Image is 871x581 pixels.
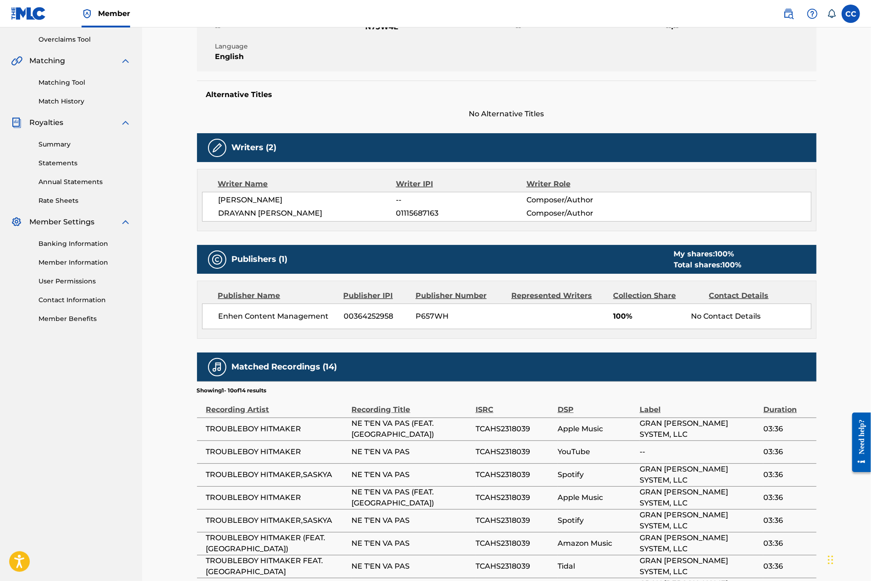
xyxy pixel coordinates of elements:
[558,424,635,434] span: Apple Music
[558,561,635,572] span: Tidal
[558,395,635,415] div: DSP
[344,290,409,301] div: Publisher IPI
[476,538,553,549] span: TCAHS2318039
[558,492,635,503] span: Apple Music
[29,117,63,128] span: Royalties
[197,386,267,395] p: Showing 1 - 10 of 14 results
[828,546,833,574] div: Drag
[476,395,553,415] div: ISRC
[352,515,471,526] span: NE T'EN VA PAS
[640,532,759,554] span: GRAN [PERSON_NAME] SYSTEM, LLC
[476,446,553,457] span: TCAHS2318039
[206,424,347,434] span: TROUBLEBOY HITMAKER
[416,290,504,301] div: Publisher Number
[352,418,471,440] span: NE T'EN VA PAS (FEAT. [GEOGRAPHIC_DATA])
[352,446,471,457] span: NE T'EN VA PAS
[640,395,759,415] div: Label
[352,487,471,509] span: NE T'EN VA PAS (FEAT. [GEOGRAPHIC_DATA])
[827,9,836,18] div: Notifications
[29,55,65,66] span: Matching
[640,510,759,532] span: GRAN [PERSON_NAME] SYSTEM, LLC
[206,395,347,415] div: Recording Artist
[763,492,811,503] span: 03:36
[476,515,553,526] span: TCAHS2318039
[232,254,288,265] h5: Publishers (1)
[206,90,807,99] h5: Alternative Titles
[526,179,645,190] div: Writer Role
[11,217,22,228] img: Member Settings
[640,446,759,457] span: --
[613,311,684,322] span: 100%
[206,492,347,503] span: TROUBLEBOY HITMAKER
[38,140,131,149] a: Summary
[807,8,818,19] img: help
[219,208,396,219] span: DRAYANN [PERSON_NAME]
[197,109,816,119] span: No Alternative Titles
[206,532,347,554] span: TROUBLEBOY HITMAKER (FEAT. [GEOGRAPHIC_DATA])
[215,42,363,51] span: Language
[763,469,811,480] span: 03:36
[38,35,131,44] a: Overclaims Tool
[219,311,337,322] span: Enhen Content Management
[218,290,337,301] div: Publisher Name
[344,311,409,322] span: 00364252958
[11,7,46,20] img: MLC Logo
[526,208,645,219] span: Composer/Author
[212,254,223,265] img: Publishers
[763,561,811,572] span: 03:36
[558,469,635,480] span: Spotify
[38,239,131,249] a: Banking Information
[511,290,606,301] div: Represented Writers
[691,311,811,322] div: No Contact Details
[120,117,131,128] img: expand
[38,258,131,267] a: Member Information
[396,208,526,219] span: 01115687163
[11,117,22,128] img: Royalties
[38,314,131,324] a: Member Benefits
[120,55,131,66] img: expand
[396,179,526,190] div: Writer IPI
[215,51,363,62] span: English
[526,195,645,206] span: Composer/Author
[38,295,131,305] a: Contact Information
[640,555,759,577] span: GRAN [PERSON_NAME] SYSTEM, LLC
[558,538,635,549] span: Amazon Music
[232,142,277,153] h5: Writers (2)
[715,250,734,258] span: 100 %
[232,362,337,372] h5: Matched Recordings (14)
[845,406,871,479] iframe: Resource Center
[29,217,94,228] span: Member Settings
[206,515,347,526] span: TROUBLEBOY HITMAKER,SASKYA
[803,5,822,23] div: Help
[206,555,347,577] span: TROUBLEBOY HITMAKER FEAT. [GEOGRAPHIC_DATA]
[206,446,347,457] span: TROUBLEBOY HITMAKER
[212,142,223,153] img: Writers
[352,561,471,572] span: NE T'EN VA PAS
[558,446,635,457] span: YouTube
[396,195,526,206] span: --
[219,195,396,206] span: [PERSON_NAME]
[11,55,22,66] img: Matching
[763,446,811,457] span: 03:36
[763,424,811,434] span: 03:36
[640,464,759,486] span: GRAN [PERSON_NAME] SYSTEM, LLC
[212,362,223,373] img: Matched Recordings
[674,260,742,271] div: Total shares:
[779,5,798,23] a: Public Search
[476,492,553,503] span: TCAHS2318039
[763,515,811,526] span: 03:36
[842,5,860,23] div: User Menu
[558,515,635,526] span: Spotify
[825,537,871,581] iframe: Chat Widget
[352,395,471,415] div: Recording Title
[206,469,347,480] span: TROUBLEBOY HITMAKER,SASKYA
[352,538,471,549] span: NE T'EN VA PAS
[763,395,811,415] div: Duration
[763,538,811,549] span: 03:36
[218,179,396,190] div: Writer Name
[416,311,504,322] span: P657WH
[674,249,742,260] div: My shares:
